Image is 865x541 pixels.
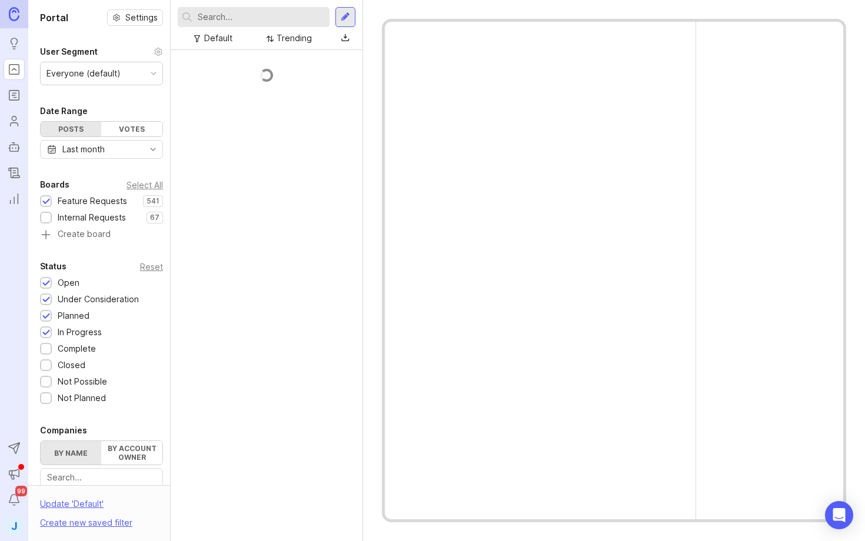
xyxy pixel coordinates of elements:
a: Roadmaps [4,85,25,106]
div: Not Possible [58,375,107,388]
div: Votes [101,122,162,136]
a: Reporting [4,188,25,209]
div: Date Range [40,104,88,118]
button: Send to Autopilot [4,438,25,459]
div: Create new saved filter [40,516,132,529]
div: Complete [58,342,96,355]
button: Announcements [4,463,25,485]
button: Notifications [4,489,25,510]
div: Last month [62,143,105,156]
label: By name [41,441,101,465]
div: Trending [277,32,312,45]
p: 541 [147,196,159,206]
div: Open Intercom Messenger [825,501,853,529]
button: Settings [107,9,163,26]
div: Reset [140,263,163,270]
a: Ideas [4,33,25,54]
div: Select All [127,182,163,188]
div: Posts [41,122,101,136]
span: 99 [15,486,27,496]
button: J [4,515,25,536]
h1: Portal [40,11,68,25]
div: Internal Requests [58,211,126,224]
a: Autopilot [4,136,25,158]
a: Changelog [4,162,25,183]
div: Planned [58,309,89,322]
div: User Segment [40,45,98,59]
div: Open [58,276,79,289]
a: Create board [40,230,163,241]
p: 67 [150,213,159,222]
a: Users [4,111,25,132]
div: Not Planned [58,392,106,405]
div: Companies [40,423,87,438]
span: Settings [125,12,158,24]
div: Everyone (default) [46,67,121,80]
a: Portal [4,59,25,80]
div: Under Consideration [58,293,139,306]
input: Search... [47,471,156,484]
div: Boards [40,178,69,192]
div: Status [40,259,66,273]
div: In Progress [58,326,102,339]
label: By account owner [101,441,162,465]
div: Update ' Default ' [40,497,104,516]
svg: toggle icon [144,145,162,154]
div: Feature Requests [58,195,127,208]
img: Canny Home [9,7,19,21]
div: Closed [58,359,85,372]
div: Default [204,32,232,45]
input: Search... [198,11,325,24]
